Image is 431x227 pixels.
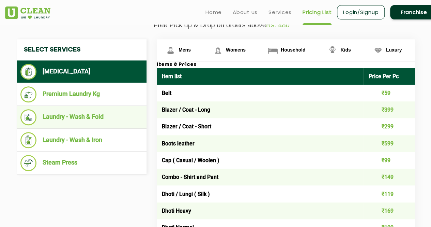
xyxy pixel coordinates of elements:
td: Blazer / Coat - Short [157,118,364,135]
li: Laundry - Wash & Fold [20,109,143,125]
span: Luxury [386,47,402,53]
img: Luxury [372,44,384,56]
li: Steam Press [20,155,143,171]
td: ₹59 [364,85,415,101]
a: Pricing List [303,8,332,16]
a: Services [268,8,292,16]
td: ₹99 [364,152,415,169]
td: Cap ( Casual / Woolen ) [157,152,364,169]
img: Womens [212,44,224,56]
td: ₹149 [364,169,415,185]
td: Boots leather [157,135,364,152]
span: Womens [226,47,246,53]
img: Laundry - Wash & Fold [20,109,36,125]
span: Household [281,47,305,53]
span: Rs. 480 [266,21,290,29]
img: Premium Laundry Kg [20,86,36,102]
td: Dhoti / Lungi ( Silk ) [157,185,364,202]
img: Laundry - Wash & Iron [20,132,36,148]
span: Kids [340,47,351,53]
img: Dry Cleaning [20,64,36,80]
h4: Select Services [17,39,147,60]
td: Combo - Shirt and Pant [157,169,364,185]
img: UClean Laundry and Dry Cleaning [5,6,50,19]
td: Blazer / Coat - Long [157,101,364,118]
li: Laundry - Wash & Iron [20,132,143,148]
td: ₹169 [364,202,415,219]
td: ₹599 [364,135,415,152]
h3: Items & Prices [157,62,415,68]
th: Price Per Pc [364,68,415,85]
img: Steam Press [20,155,36,171]
span: Mens [179,47,191,53]
td: Belt [157,85,364,101]
a: Login/Signup [337,5,385,19]
li: Premium Laundry Kg [20,86,143,102]
td: ₹299 [364,118,415,135]
a: Home [205,8,222,16]
td: ₹119 [364,185,415,202]
img: Mens [165,44,176,56]
img: Kids [326,44,338,56]
th: Item list [157,68,364,85]
img: Household [267,44,279,56]
td: ₹399 [364,101,415,118]
td: Dhoti Heavy [157,202,364,219]
a: About us [233,8,258,16]
li: [MEDICAL_DATA] [20,64,143,80]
